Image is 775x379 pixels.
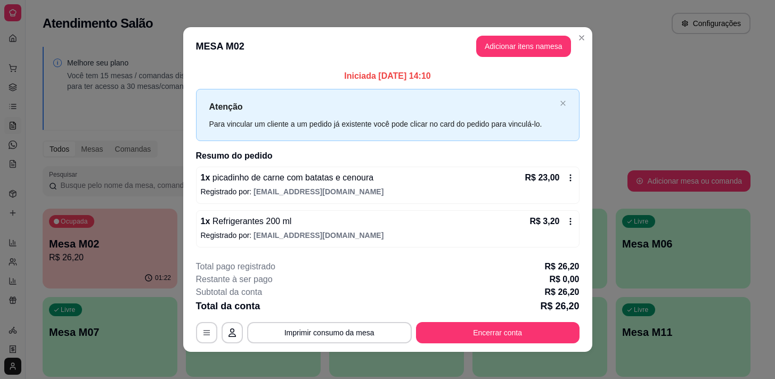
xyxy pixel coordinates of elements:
h2: Resumo do pedido [196,150,580,162]
button: Adicionar itens namesa [476,36,571,57]
p: R$ 23,00 [525,171,560,184]
div: Para vincular um cliente a um pedido já existente você pode clicar no card do pedido para vinculá... [209,118,556,130]
p: R$ 26,20 [540,299,579,314]
span: [EMAIL_ADDRESS][DOMAIN_NAME] [254,187,384,196]
header: MESA M02 [183,27,592,65]
p: Total pago registrado [196,260,275,273]
p: R$ 26,20 [545,260,580,273]
p: R$ 3,20 [529,215,559,228]
button: Close [573,29,590,46]
span: Refrigerantes 200 ml [210,217,291,226]
p: R$ 26,20 [545,286,580,299]
p: 1 x [201,171,374,184]
button: Imprimir consumo da mesa [247,322,412,343]
p: 1 x [201,215,292,228]
button: close [560,100,566,107]
p: Atenção [209,100,556,113]
p: Total da conta [196,299,260,314]
p: Iniciada [DATE] 14:10 [196,70,580,83]
p: R$ 0,00 [549,273,579,286]
span: picadinho de carne com batatas e cenoura [210,173,373,182]
p: Registrado por: [201,186,575,197]
p: Restante à ser pago [196,273,273,286]
p: Registrado por: [201,230,575,241]
p: Subtotal da conta [196,286,263,299]
button: Encerrar conta [416,322,580,343]
span: [EMAIL_ADDRESS][DOMAIN_NAME] [254,231,384,240]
